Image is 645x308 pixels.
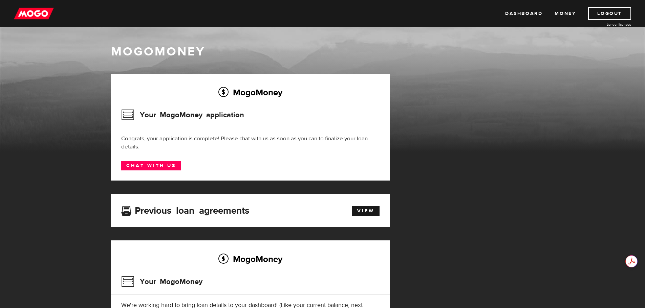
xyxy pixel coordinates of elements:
h2: MogoMoney [121,85,380,99]
a: Money [555,7,576,20]
iframe: LiveChat chat widget [510,151,645,308]
a: View [352,206,380,216]
h2: MogoMoney [121,252,380,266]
h3: Your MogoMoney application [121,106,244,124]
a: Dashboard [505,7,542,20]
div: Congrats, your application is complete! Please chat with us as soon as you can to finalize your l... [121,135,380,151]
h3: Your MogoMoney [121,273,202,290]
h3: Previous loan agreements [121,205,249,214]
a: Lender licences [580,22,631,27]
img: mogo_logo-11ee424be714fa7cbb0f0f49df9e16ec.png [14,7,54,20]
h1: MogoMoney [111,45,534,59]
a: Chat with us [121,161,181,170]
a: Logout [588,7,631,20]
